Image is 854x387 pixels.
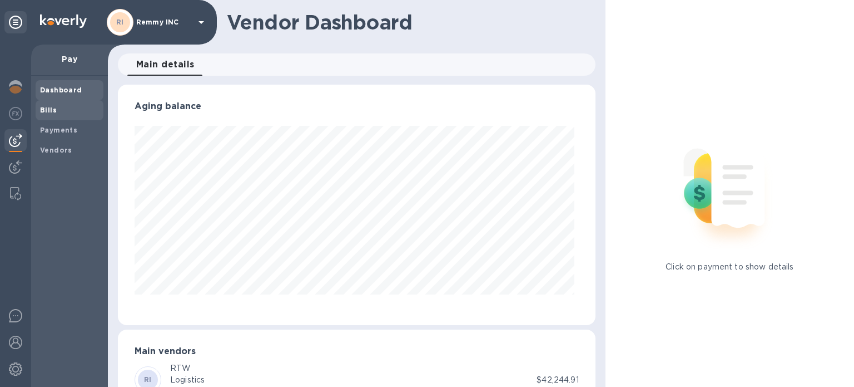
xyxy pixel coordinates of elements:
span: Main details [136,57,195,72]
p: $42,244.91 [537,374,578,386]
b: Bills [40,106,57,114]
b: Dashboard [40,86,82,94]
b: Payments [40,126,77,134]
p: Pay [40,53,99,65]
b: RI [116,18,124,26]
h1: Vendor Dashboard [227,11,588,34]
div: Logistics [170,374,205,386]
h3: Aging balance [135,101,579,112]
b: Vendors [40,146,72,154]
h3: Main vendors [135,346,579,357]
b: RI [144,375,152,384]
p: Click on payment to show details [666,261,793,273]
img: Logo [40,14,87,28]
img: Foreign exchange [9,107,22,120]
div: RTW [170,362,205,374]
p: Remmy INC [136,18,192,26]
